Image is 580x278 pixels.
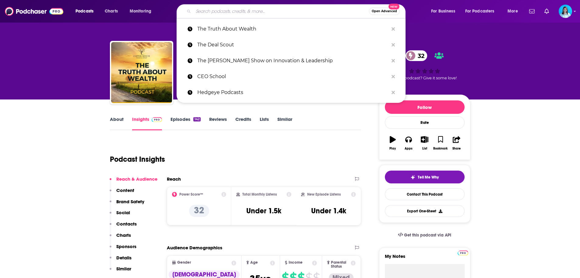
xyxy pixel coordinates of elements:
span: Age [250,261,258,265]
a: Get this podcast via API [393,228,456,243]
span: More [508,7,518,16]
p: Charts [116,232,131,238]
a: About [110,116,124,130]
button: Reach & Audience [110,176,157,187]
button: Bookmark [433,132,448,154]
h2: Power Score™ [179,192,203,197]
div: Apps [405,147,413,150]
a: Episodes142 [170,116,200,130]
button: Apps [401,132,417,154]
div: Share [452,147,461,150]
button: List [417,132,432,154]
p: Content [116,187,134,193]
span: Monitoring [130,7,151,16]
p: Social [116,210,130,215]
h2: New Episode Listens [307,192,341,197]
button: open menu [427,6,463,16]
button: open menu [503,6,526,16]
a: Credits [235,116,251,130]
a: Reviews [209,116,227,130]
h1: Podcast Insights [110,155,165,164]
span: Good podcast? Give it some love! [393,76,457,80]
span: Parental Status [331,261,350,269]
a: The [PERSON_NAME] Show on Innovation & Leadership [177,53,406,69]
span: 32 [412,50,427,61]
a: Show notifications dropdown [527,6,537,16]
a: The Truth About Wealth [177,21,406,37]
a: Charts [101,6,121,16]
span: For Business [431,7,455,16]
h2: Total Monthly Listens [242,192,277,197]
button: Social [110,210,130,221]
button: Sponsors [110,244,136,255]
span: Podcasts [76,7,93,16]
p: The Deal Scout [197,37,388,53]
p: 32 [189,205,209,217]
button: Play [385,132,401,154]
a: Show notifications dropdown [542,6,551,16]
img: User Profile [559,5,572,18]
button: open menu [125,6,159,16]
a: CEO School [177,69,406,85]
span: Get this podcast via API [404,233,451,238]
span: Logged in as ClarisseG [559,5,572,18]
span: Open Advanced [372,10,397,13]
div: Play [389,147,396,150]
p: Brand Safety [116,199,144,204]
a: Similar [277,116,292,130]
a: The Deal Scout [177,37,406,53]
div: Bookmark [433,147,448,150]
h2: Audience Demographics [167,245,222,251]
span: Charts [105,7,118,16]
a: Pro website [458,250,468,255]
p: Contacts [116,221,137,227]
a: Lists [260,116,269,130]
button: Show profile menu [559,5,572,18]
p: Similar [116,266,131,272]
p: CEO School [197,69,388,85]
p: Sponsors [116,244,136,249]
button: tell me why sparkleTell Me Why [385,171,465,183]
p: Reach & Audience [116,176,157,182]
button: Content [110,187,134,199]
h2: Reach [167,176,181,182]
button: open menu [461,6,503,16]
h3: Under 1.5k [246,206,281,215]
button: Open AdvancedNew [369,8,400,15]
button: Share [448,132,464,154]
span: Gender [177,261,191,265]
div: List [422,147,427,150]
span: Tell Me Why [418,175,439,180]
button: Export One-Sheet [385,205,465,217]
span: Income [289,261,303,265]
p: Details [116,255,132,261]
div: Search podcasts, credits, & more... [182,4,411,18]
div: Rate [385,116,465,129]
button: Charts [110,232,131,244]
img: Podchaser Pro [458,251,468,255]
p: The Truth About Wealth [197,21,388,37]
div: 142 [193,117,200,121]
label: My Notes [385,253,465,264]
input: Search podcasts, credits, & more... [193,6,369,16]
button: Similar [110,266,131,277]
img: Podchaser Pro [152,117,162,122]
a: Contact This Podcast [385,188,465,200]
button: Contacts [110,221,137,232]
button: Brand Safety [110,199,144,210]
button: open menu [71,6,101,16]
img: Podchaser - Follow, Share and Rate Podcasts [5,5,63,17]
div: 32Good podcast? Give it some love! [379,46,470,84]
a: 32 [406,50,427,61]
span: For Podcasters [465,7,494,16]
h3: Under 1.4k [311,206,346,215]
p: Hedgeye Podcasts [197,85,388,100]
button: Details [110,255,132,266]
img: The Truth About Wealth [111,42,172,103]
img: tell me why sparkle [410,175,415,180]
a: InsightsPodchaser Pro [132,116,162,130]
span: New [388,4,399,9]
p: The Jess Larsen Show on Innovation & Leadership [197,53,388,69]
